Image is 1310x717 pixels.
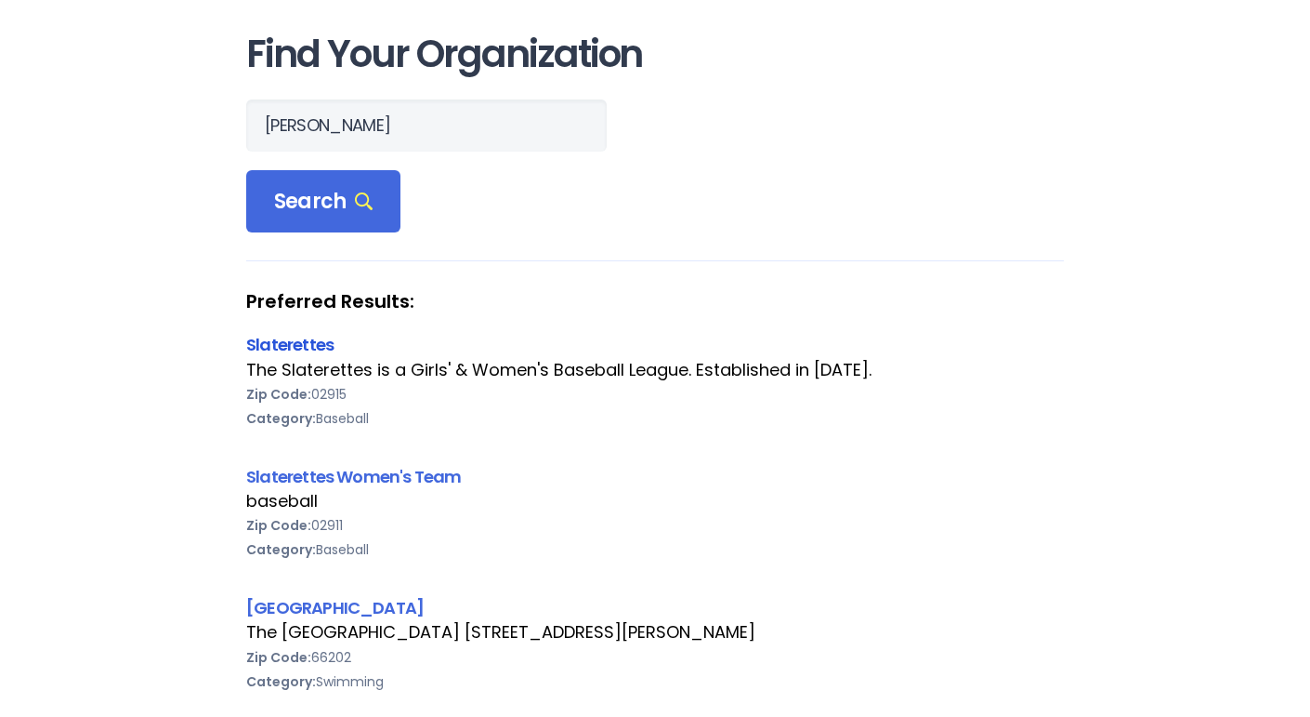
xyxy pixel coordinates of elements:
[246,516,311,535] b: Zip Code:
[246,409,316,428] b: Category:
[246,406,1064,431] div: Baseball
[246,596,424,619] a: [GEOGRAPHIC_DATA]
[246,620,1064,644] div: The [GEOGRAPHIC_DATA] [STREET_ADDRESS][PERSON_NAME]
[246,100,607,152] input: Search Orgs…
[246,385,311,404] b: Zip Code:
[246,670,1064,694] div: Swimming
[246,489,1064,513] div: baseball
[246,332,1064,357] div: Slaterettes
[246,464,1064,489] div: Slaterettes Women's Team
[246,33,1064,75] h1: Find Your Organization
[246,358,1064,382] div: The Slaterettes is a Girls' & Women's Baseball League. Established in [DATE].
[246,333,334,356] a: Slaterettes
[246,540,316,559] b: Category:
[246,648,311,667] b: Zip Code:
[246,595,1064,620] div: [GEOGRAPHIC_DATA]
[246,170,400,233] div: Search
[246,672,316,691] b: Category:
[274,189,373,215] span: Search
[246,465,462,488] a: Slaterettes Women's Team
[246,538,1064,562] div: Baseball
[246,289,1064,313] strong: Preferred Results:
[246,645,1064,670] div: 66202
[246,382,1064,406] div: 02915
[246,513,1064,538] div: 02911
